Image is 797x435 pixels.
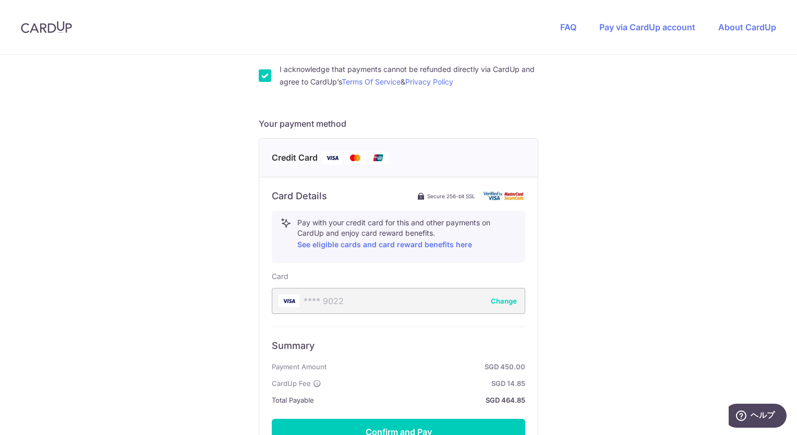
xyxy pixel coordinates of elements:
a: Terms Of Service [342,77,401,86]
a: About CardUp [718,22,776,32]
a: Pay via CardUp account [599,22,695,32]
label: Card [272,271,288,282]
h6: Card Details [272,190,327,202]
img: Union Pay [368,151,389,164]
img: card secure [484,191,525,200]
span: Payment Amount [272,360,327,373]
label: I acknowledge that payments cannot be refunded directly via CardUp and agree to CardUp’s & [280,63,538,88]
span: Secure 256-bit SSL [427,192,475,200]
p: Pay with your credit card for this and other payments on CardUp and enjoy card reward benefits. [297,217,516,251]
img: Mastercard [345,151,366,164]
strong: SGD 464.85 [318,394,525,406]
strong: SGD 14.85 [325,377,525,390]
h5: Your payment method [259,117,538,130]
img: Visa [322,151,343,164]
a: Privacy Policy [405,77,453,86]
a: See eligible cards and card reward benefits here [297,240,472,249]
button: Change [491,296,517,306]
img: CardUp [21,21,72,33]
h6: Summary [272,340,525,352]
span: Total Payable [272,394,314,406]
a: FAQ [560,22,576,32]
strong: SGD 450.00 [331,360,525,373]
iframe: ウィジェットを開いて詳しい情報を確認できます [729,404,787,430]
span: CardUp Fee [272,377,311,390]
span: Credit Card [272,151,318,164]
